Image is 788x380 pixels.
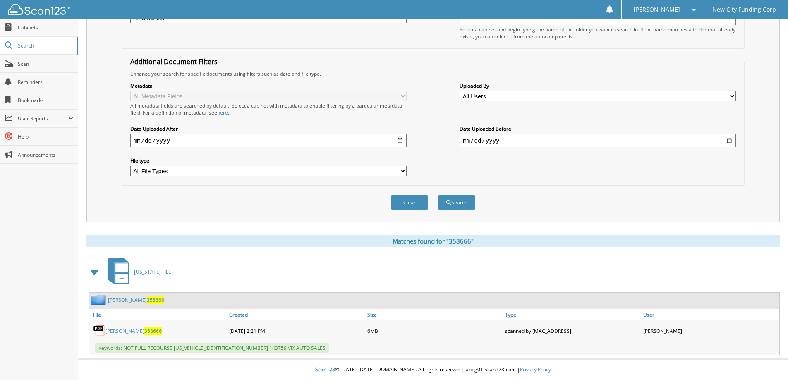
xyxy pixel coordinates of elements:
span: Announcements [18,151,74,158]
button: Search [438,195,475,210]
iframe: Chat Widget [747,340,788,380]
div: Select a cabinet and begin typing the name of the folder you want to search in. If the name match... [460,26,736,40]
span: Scan123 [315,366,335,373]
label: Date Uploaded After [130,125,407,132]
div: scanned by [MAC_ADDRESS] [503,323,641,339]
img: PDF.png [93,325,105,337]
a: User [641,309,779,320]
a: [US_STATE] FILE [103,256,171,288]
div: 6MB [365,323,503,339]
a: Size [365,309,503,320]
span: Reminders [18,79,74,86]
div: © [DATE]-[DATE] [DOMAIN_NAME]. All rights reserved | appg01-scan123-com | [78,360,788,380]
label: Metadata [130,82,407,89]
span: Help [18,133,74,140]
legend: Additional Document Filters [126,57,222,66]
span: Keywords: NOT FULL RECOURSE [US_VEHICLE_IDENTIFICATION_NUMBER] 143759 VIX AUTO SALES [95,343,329,353]
span: Bookmarks [18,97,74,104]
span: 358666 [144,327,162,335]
span: Search [18,42,72,49]
div: [PERSON_NAME] [641,323,779,339]
a: Type [503,309,641,320]
span: Scan [18,60,74,67]
input: end [460,134,736,147]
div: Matches found for "358666" [86,235,780,247]
label: Uploaded By [460,82,736,89]
input: start [130,134,407,147]
div: Enhance your search for specific documents using filters such as date and file type. [126,70,740,77]
a: Privacy Policy [520,366,551,373]
img: folder2.png [91,295,108,305]
span: [PERSON_NAME] [634,7,680,12]
span: New City Funding Corp [712,7,776,12]
a: [PERSON_NAME]358666 [108,296,164,304]
a: Created [227,309,365,320]
div: All metadata fields are searched by default. Select a cabinet with metadata to enable filtering b... [130,102,407,116]
span: [US_STATE] FILE [134,268,171,275]
label: File type [130,157,407,164]
img: scan123-logo-white.svg [8,4,70,15]
button: Clear [391,195,428,210]
span: 358666 [147,296,164,304]
div: [DATE] 2:21 PM [227,323,365,339]
span: Cabinets [18,24,74,31]
a: [PERSON_NAME]358666 [105,327,162,335]
a: here [217,109,228,116]
span: User Reports [18,115,68,122]
a: File [89,309,227,320]
label: Date Uploaded Before [460,125,736,132]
